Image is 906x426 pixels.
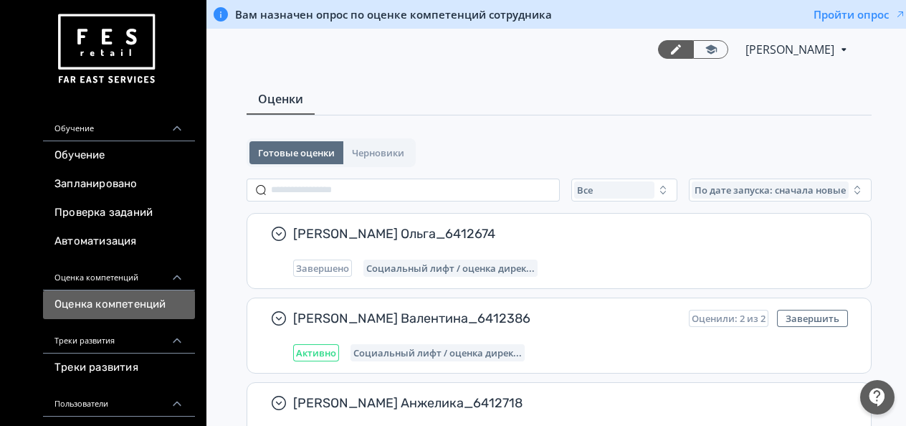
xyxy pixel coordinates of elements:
[695,184,846,196] span: По дате запуска: сначала новые
[249,141,343,164] button: Готовые оценки
[43,141,195,170] a: Обучение
[293,394,836,412] span: [PERSON_NAME] Анжелика_6412718
[43,256,195,290] div: Оценка компетенций
[54,9,158,90] img: https://files.teachbase.ru/system/account/57463/logo/medium-936fc5084dd2c598f50a98b9cbe0469a.png
[296,262,349,274] span: Завершено
[577,184,593,196] span: Все
[43,170,195,199] a: Запланировано
[43,227,195,256] a: Автоматизация
[43,199,195,227] a: Проверка заданий
[745,41,836,58] span: Екатерина Придачина
[689,179,872,202] button: По дате запуска: сначала новые
[353,347,522,359] span: Социальный лифт / оценка директора магазина
[258,90,303,108] span: Оценки
[692,313,766,324] span: Оценили: 2 из 2
[43,319,195,354] div: Треки развития
[258,147,335,158] span: Готовые оценки
[43,382,195,417] div: Пользователи
[777,310,848,327] button: Завершить
[293,310,677,327] span: [PERSON_NAME] Валентина_6412386
[43,107,195,141] div: Обучение
[235,7,552,22] span: Вам назначен опрос по оценке компетенций сотрудника
[343,141,413,164] button: Черновики
[296,347,336,359] span: Активно
[293,225,836,242] span: [PERSON_NAME] Ольга_6412674
[814,7,906,22] button: Пройти опрос
[43,354,195,382] a: Треки развития
[693,40,728,59] a: Переключиться в режим ученика
[352,147,404,158] span: Черновики
[366,262,535,274] span: Социальный лифт / оценка директора магазина
[571,179,677,202] button: Все
[43,290,195,319] a: Оценка компетенций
